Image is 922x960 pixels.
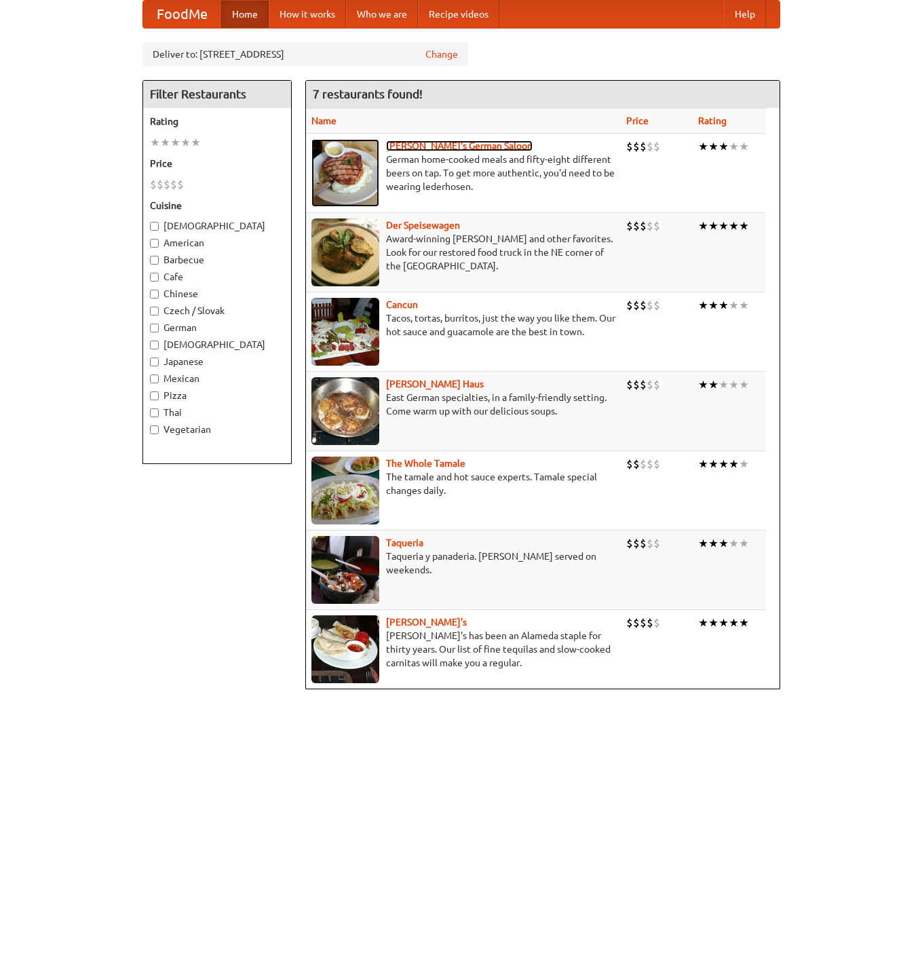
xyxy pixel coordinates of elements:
[150,290,159,299] input: Chinese
[708,377,718,392] li: ★
[177,177,184,192] li: $
[640,139,647,154] li: $
[311,218,379,286] img: speisewagen.jpg
[708,139,718,154] li: ★
[150,219,284,233] label: [DEMOGRAPHIC_DATA]
[150,135,160,150] li: ★
[150,408,159,417] input: Thai
[640,377,647,392] li: $
[150,321,284,334] label: German
[729,457,739,472] li: ★
[386,458,465,469] a: The Whole Tamale
[150,304,284,318] label: Czech / Slovak
[739,536,749,551] li: ★
[311,470,615,497] p: The tamale and hot sauce experts. Tamale special changes daily.
[313,88,423,100] ng-pluralize: 7 restaurants found!
[170,177,177,192] li: $
[653,457,660,472] li: $
[698,115,727,126] a: Rating
[729,298,739,313] li: ★
[640,457,647,472] li: $
[647,139,653,154] li: $
[729,377,739,392] li: ★
[386,220,460,231] b: Der Speisewagen
[633,218,640,233] li: $
[150,273,159,282] input: Cafe
[626,615,633,630] li: $
[150,355,284,368] label: Japanese
[311,629,615,670] p: [PERSON_NAME]'s has been an Alameda staple for thirty years. Our list of fine tequilas and slow-c...
[724,1,766,28] a: Help
[311,457,379,524] img: wholetamale.jpg
[386,617,467,628] a: [PERSON_NAME]'s
[653,377,660,392] li: $
[143,1,221,28] a: FoodMe
[729,139,739,154] li: ★
[718,298,729,313] li: ★
[170,135,180,150] li: ★
[386,537,423,548] a: Taqueria
[150,222,159,231] input: [DEMOGRAPHIC_DATA]
[150,425,159,434] input: Vegetarian
[150,391,159,400] input: Pizza
[739,615,749,630] li: ★
[647,536,653,551] li: $
[633,139,640,154] li: $
[311,311,615,339] p: Tacos, tortas, burritos, just the way you like them. Our hot sauce and guacamole are the best in ...
[150,375,159,383] input: Mexican
[739,218,749,233] li: ★
[180,135,191,150] li: ★
[160,135,170,150] li: ★
[418,1,499,28] a: Recipe videos
[143,81,291,108] h4: Filter Restaurants
[150,253,284,267] label: Barbecue
[150,256,159,265] input: Barbecue
[698,377,708,392] li: ★
[708,615,718,630] li: ★
[311,115,337,126] a: Name
[150,307,159,315] input: Czech / Slovak
[633,377,640,392] li: $
[386,140,533,151] a: [PERSON_NAME]'s German Saloon
[708,457,718,472] li: ★
[626,377,633,392] li: $
[386,379,484,389] b: [PERSON_NAME] Haus
[718,377,729,392] li: ★
[150,324,159,332] input: German
[640,536,647,551] li: $
[739,298,749,313] li: ★
[386,299,418,310] b: Cancun
[626,298,633,313] li: $
[640,298,647,313] li: $
[150,372,284,385] label: Mexican
[150,423,284,436] label: Vegetarian
[729,218,739,233] li: ★
[647,298,653,313] li: $
[626,139,633,154] li: $
[311,298,379,366] img: cancun.jpg
[150,199,284,212] h5: Cuisine
[708,298,718,313] li: ★
[150,236,284,250] label: American
[626,457,633,472] li: $
[425,47,458,61] a: Change
[718,536,729,551] li: ★
[647,377,653,392] li: $
[640,615,647,630] li: $
[150,239,159,248] input: American
[739,139,749,154] li: ★
[653,218,660,233] li: $
[150,406,284,419] label: Thai
[150,358,159,366] input: Japanese
[311,391,615,418] p: East German specialties, in a family-friendly setting. Come warm up with our delicious soups.
[633,615,640,630] li: $
[647,615,653,630] li: $
[150,157,284,170] h5: Price
[311,536,379,604] img: taqueria.jpg
[729,615,739,630] li: ★
[640,218,647,233] li: $
[311,377,379,445] img: kohlhaus.jpg
[698,298,708,313] li: ★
